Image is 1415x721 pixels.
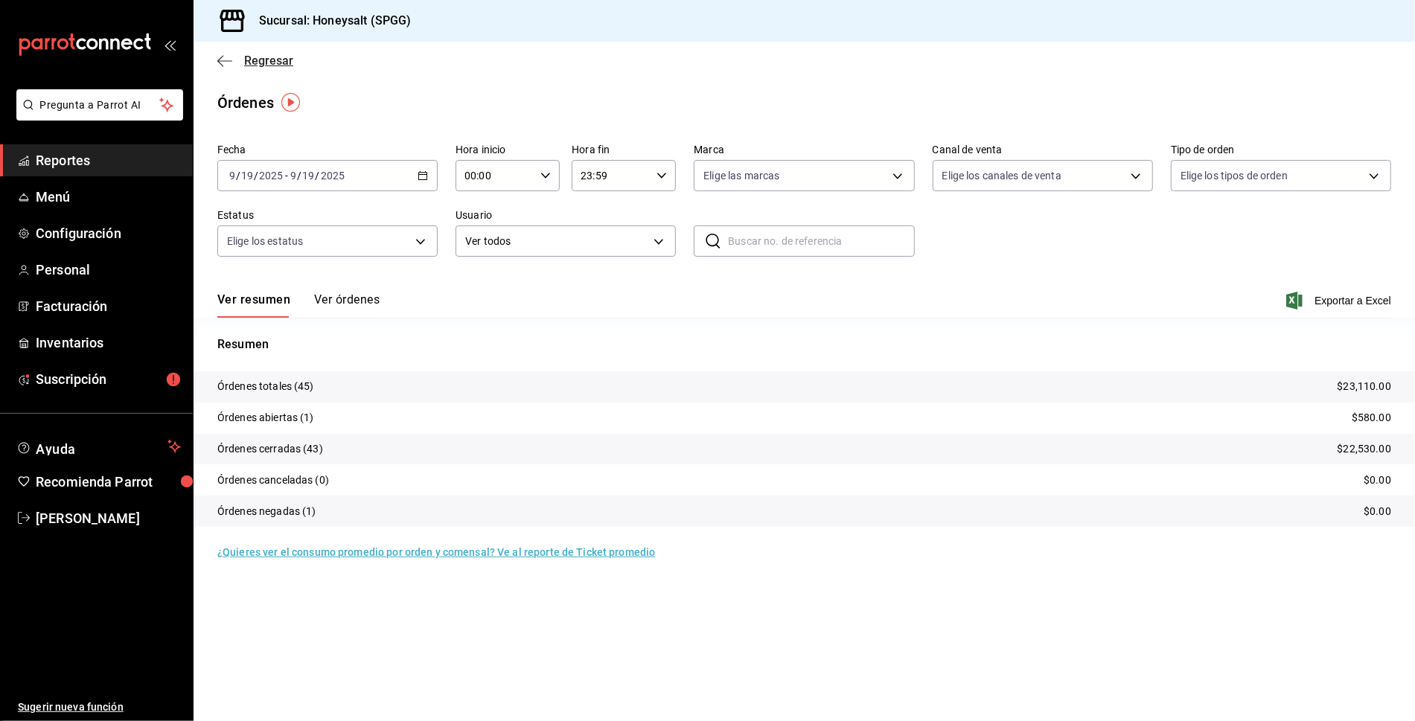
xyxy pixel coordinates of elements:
[240,170,254,182] input: --
[1364,472,1391,488] p: $0.00
[217,441,323,457] p: Órdenes cerradas (43)
[258,170,284,182] input: ----
[217,92,274,114] div: Órdenes
[36,150,181,170] span: Reportes
[40,97,160,113] span: Pregunta a Parrot AI
[16,89,183,121] button: Pregunta a Parrot AI
[247,12,411,30] h3: Sucursal: Honeysalt (SPGG)
[217,336,1391,353] p: Resumen
[290,170,297,182] input: --
[217,211,438,221] label: Estatus
[1181,168,1288,183] span: Elige los tipos de orden
[217,292,380,318] div: navigation tabs
[1364,504,1391,519] p: $0.00
[1289,292,1391,310] button: Exportar a Excel
[217,54,293,68] button: Regresar
[281,93,300,112] img: Tooltip marker
[36,508,181,528] span: [PERSON_NAME]
[236,170,240,182] span: /
[465,234,648,249] span: Ver todos
[217,410,314,426] p: Órdenes abiertas (1)
[18,699,181,715] span: Sugerir nueva función
[36,369,181,389] span: Suscripción
[456,211,676,221] label: Usuario
[36,296,181,316] span: Facturación
[297,170,301,182] span: /
[164,39,176,51] button: open_drawer_menu
[254,170,258,182] span: /
[10,108,183,124] a: Pregunta a Parrot AI
[285,170,288,182] span: -
[694,145,914,156] label: Marca
[36,333,181,353] span: Inventarios
[227,234,303,249] span: Elige los estatus
[703,168,779,183] span: Elige las marcas
[572,145,676,156] label: Hora fin
[728,226,914,256] input: Buscar no. de referencia
[217,379,314,394] p: Órdenes totales (45)
[942,168,1061,183] span: Elige los canales de venta
[36,260,181,280] span: Personal
[302,170,316,182] input: --
[217,472,329,488] p: Órdenes canceladas (0)
[316,170,320,182] span: /
[244,54,293,68] span: Regresar
[1338,441,1391,457] p: $22,530.00
[456,145,560,156] label: Hora inicio
[217,292,290,318] button: Ver resumen
[217,504,316,519] p: Órdenes negadas (1)
[36,438,162,455] span: Ayuda
[229,170,236,182] input: --
[314,292,380,318] button: Ver órdenes
[1171,145,1391,156] label: Tipo de orden
[1352,410,1391,426] p: $580.00
[1338,379,1391,394] p: $23,110.00
[36,223,181,243] span: Configuración
[320,170,345,182] input: ----
[36,472,181,492] span: Recomienda Parrot
[217,145,438,156] label: Fecha
[933,145,1153,156] label: Canal de venta
[36,187,181,207] span: Menú
[217,546,655,558] a: ¿Quieres ver el consumo promedio por orden y comensal? Ve al reporte de Ticket promedio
